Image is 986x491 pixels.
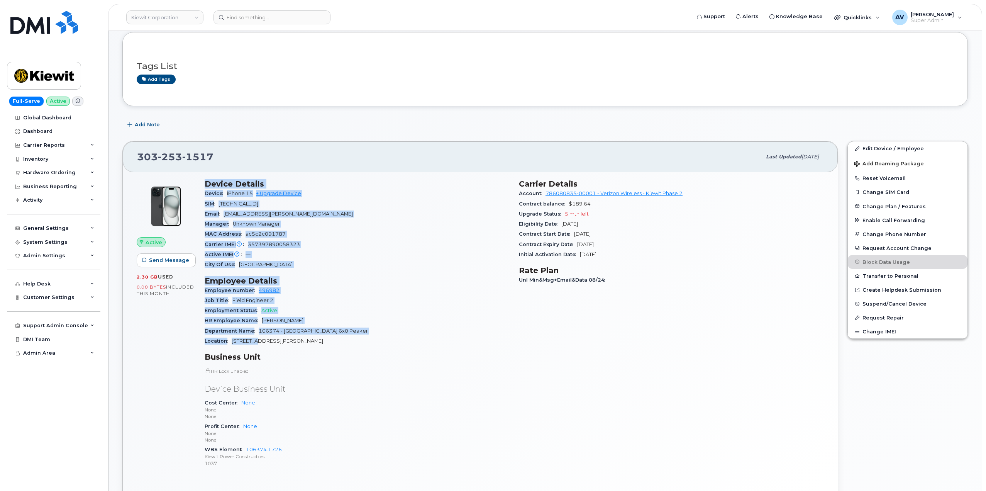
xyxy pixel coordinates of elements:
[232,297,273,303] span: Field Engineer 2
[205,338,232,344] span: Location
[862,203,926,209] span: Change Plan / Features
[848,255,967,269] button: Block Data Usage
[122,118,166,132] button: Add Note
[848,155,967,171] button: Add Roaming Package
[205,437,510,443] p: None
[848,283,967,297] a: Create Helpdesk Submission
[219,201,258,207] span: [TECHNICAL_ID]
[862,301,927,307] span: Suspend/Cancel Device
[829,10,885,25] div: Quicklinks
[232,338,323,344] span: [STREET_ADDRESS][PERSON_NAME]
[205,297,232,303] span: Job Title
[137,284,166,290] span: 0.00 Bytes
[569,201,591,207] span: $189.64
[227,190,253,196] span: iPhone 15
[233,221,280,227] span: Unknown Manager
[205,423,243,429] span: Profit Center
[546,190,683,196] a: 786080835-00001 - Verizon Wireless - Kiewit Phase 2
[519,277,609,283] span: Unl Min&Msg+Email&Data 08/24
[137,274,158,280] span: 2.30 GB
[205,251,246,257] span: Active IMEI
[848,141,967,155] a: Edit Device / Employee
[766,154,801,160] span: Last updated
[205,287,259,293] span: Employee number
[561,221,578,227] span: [DATE]
[848,297,967,311] button: Suspend/Cancel Device
[205,460,510,467] p: 1037
[205,231,246,237] span: MAC Address
[519,201,569,207] span: Contract balance
[261,308,277,313] span: Active
[848,269,967,283] button: Transfer to Personal
[246,231,286,237] span: ac5c2c091787
[911,17,954,24] span: Super Admin
[565,211,589,217] span: 5 mth left
[848,325,967,338] button: Change IMEI
[259,328,368,334] span: 106374 - [GEOGRAPHIC_DATA] 6x0 Peaker
[848,185,967,199] button: Change SIM Card
[519,190,546,196] span: Account
[854,161,924,168] span: Add Roaming Package
[205,453,510,460] p: Kiewit Power Constructors
[149,257,189,264] span: Send Message
[158,274,173,280] span: used
[205,352,510,362] h3: Business Unit
[256,190,301,196] a: + Upgrade Device
[691,9,730,24] a: Support
[911,11,954,17] span: [PERSON_NAME]
[241,400,255,406] a: None
[205,201,219,207] span: SIM
[205,368,510,374] p: HR Lock Enabled
[205,262,239,267] span: City Of Use
[730,9,764,24] a: Alerts
[213,10,330,24] input: Find something...
[205,384,510,395] p: Device Business Unit
[248,241,300,247] span: 357397890058323
[801,154,819,160] span: [DATE]
[742,13,759,20] span: Alerts
[246,447,282,452] a: 106374.1726
[205,211,224,217] span: Email
[848,227,967,241] button: Change Phone Number
[205,308,261,313] span: Employment Status
[848,241,967,255] button: Request Account Change
[205,241,248,247] span: Carrier IMEI
[243,423,257,429] a: None
[205,406,510,413] p: None
[205,318,262,323] span: HR Employee Name
[862,217,925,223] span: Enable Call Forwarding
[776,13,823,20] span: Knowledge Base
[952,457,980,485] iframe: Messenger Launcher
[703,13,725,20] span: Support
[143,183,189,229] img: iPhone_15_Black.png
[137,151,213,163] span: 303
[848,171,967,185] button: Reset Voicemail
[262,318,303,323] span: [PERSON_NAME]
[205,190,227,196] span: Device
[519,231,574,237] span: Contract Start Date
[182,151,213,163] span: 1517
[848,213,967,227] button: Enable Call Forwarding
[205,276,510,285] h3: Employee Details
[519,266,824,275] h3: Rate Plan
[764,9,828,24] a: Knowledge Base
[574,231,591,237] span: [DATE]
[519,179,824,189] h3: Carrier Details
[205,328,259,334] span: Department Name
[519,251,580,257] span: Initial Activation Date
[519,241,577,247] span: Contract Expiry Date
[895,13,904,22] span: AV
[887,10,967,25] div: Artem Volkov
[259,287,280,293] a: 496982
[844,14,872,20] span: Quicklinks
[519,221,561,227] span: Eligibility Date
[848,199,967,213] button: Change Plan / Features
[580,251,596,257] span: [DATE]
[158,151,182,163] span: 253
[519,211,565,217] span: Upgrade Status
[848,311,967,325] button: Request Repair
[205,400,241,406] span: Cost Center
[205,447,246,452] span: WBS Element
[577,241,594,247] span: [DATE]
[137,75,176,84] a: Add tags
